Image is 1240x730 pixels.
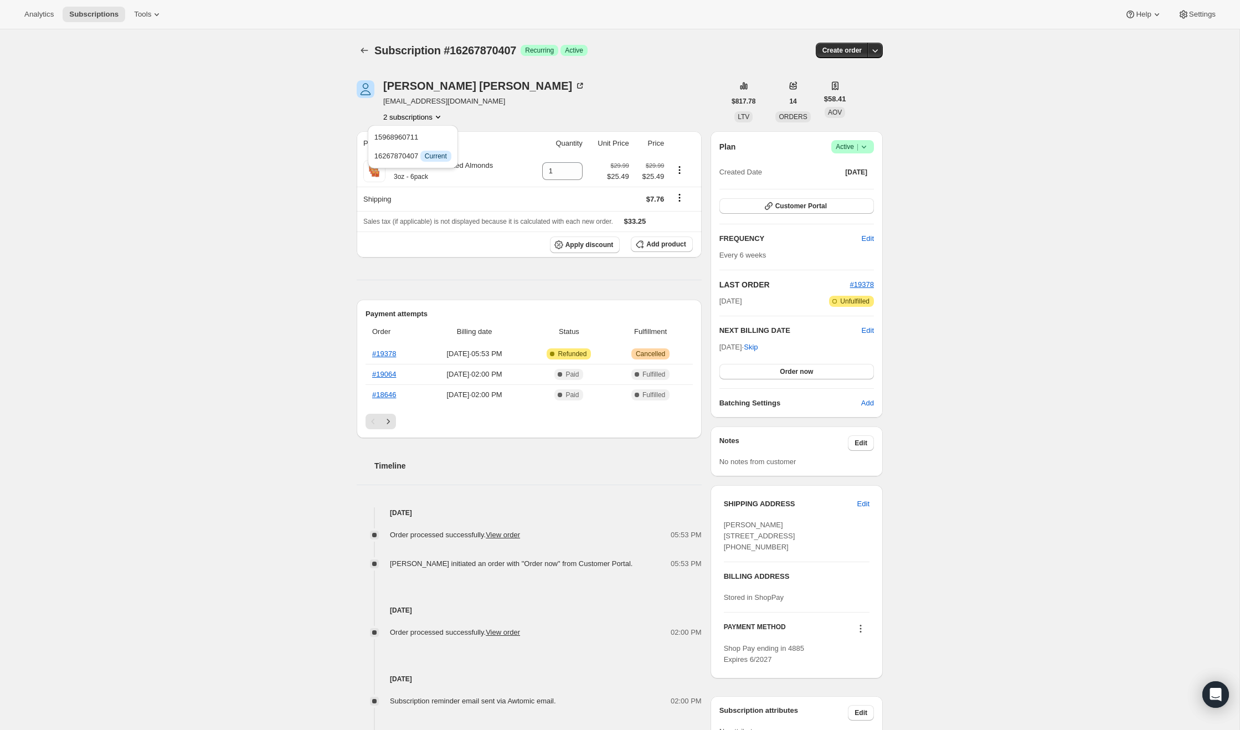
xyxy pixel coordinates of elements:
[848,705,874,721] button: Edit
[671,192,688,204] button: Shipping actions
[850,280,874,289] a: #19378
[671,696,702,707] span: 02:00 PM
[374,460,702,471] h2: Timeline
[719,296,742,307] span: [DATE]
[372,390,396,399] a: #18646
[646,195,665,203] span: $7.76
[719,279,850,290] h2: LAST ORDER
[380,414,396,429] button: Next
[737,338,764,356] button: Skip
[371,128,455,146] button: 15968960711
[671,164,688,176] button: Product actions
[719,398,861,409] h6: Batching Settings
[1171,7,1222,22] button: Settings
[724,593,784,602] span: Stored in ShopPay
[719,233,862,244] h2: FREQUENCY
[374,44,516,56] span: Subscription #16267870407
[671,627,702,638] span: 02:00 PM
[550,237,620,253] button: Apply discount
[642,370,665,379] span: Fulfilled
[636,171,665,182] span: $25.49
[855,708,867,717] span: Edit
[719,167,762,178] span: Created Date
[357,80,374,98] span: Sarah Mata Gabor
[855,394,881,412] button: Add
[1118,7,1169,22] button: Help
[390,628,520,636] span: Order processed successfully.
[724,571,869,582] h3: BILLING ADDRESS
[857,498,869,510] span: Edit
[719,435,848,451] h3: Notes
[857,142,858,151] span: |
[642,390,665,399] span: Fulfilled
[822,46,862,55] span: Create order
[374,152,451,160] span: 16267870407
[862,325,874,336] button: Edit
[426,369,523,380] span: [DATE] · 02:00 PM
[366,414,693,429] nav: Pagination
[372,370,396,378] a: #19064
[383,111,444,122] button: Product actions
[646,240,686,249] span: Add product
[850,279,874,290] button: #19378
[390,697,556,705] span: Subscription reminder email sent via Awtomic email.
[371,147,455,165] button: 16267870407 InfoCurrent
[565,240,614,249] span: Apply discount
[855,230,881,248] button: Edit
[845,168,867,177] span: [DATE]
[390,531,520,539] span: Order processed successfully.
[383,96,585,107] span: [EMAIL_ADDRESS][DOMAIN_NAME]
[719,457,796,466] span: No notes from customer
[426,326,523,337] span: Billing date
[862,233,874,244] span: Edit
[719,141,736,152] h2: Plan
[372,349,396,358] a: #19378
[558,349,586,358] span: Refunded
[838,164,874,180] button: [DATE]
[363,218,613,225] span: Sales tax (if applicable) is not displayed because it is calculated with each new order.
[855,439,867,448] span: Edit
[357,131,528,156] th: Product
[719,251,766,259] span: Every 6 weeks
[426,389,523,400] span: [DATE] · 02:00 PM
[851,495,876,513] button: Edit
[646,162,664,169] small: $29.99
[671,558,702,569] span: 05:53 PM
[426,348,523,359] span: [DATE] · 05:53 PM
[671,529,702,541] span: 05:53 PM
[724,644,804,664] span: Shop Pay ending in 4885 Expires 6/2027
[861,398,874,409] span: Add
[611,162,629,169] small: $29.99
[724,498,857,510] h3: SHIPPING ADDRESS
[719,343,758,351] span: [DATE] ·
[134,10,151,19] span: Tools
[374,133,419,141] span: 15968960711
[525,46,554,55] span: Recurring
[779,113,807,121] span: ORDERS
[390,559,632,568] span: [PERSON_NAME] initiated an order with "Order now" from Customer Portal.
[529,326,608,337] span: Status
[383,80,585,91] div: [PERSON_NAME] [PERSON_NAME]
[425,152,447,161] span: Current
[586,131,632,156] th: Unit Price
[848,435,874,451] button: Edit
[366,309,693,320] h2: Payment attempts
[357,507,702,518] h4: [DATE]
[565,390,579,399] span: Paid
[357,187,528,211] th: Shipping
[528,131,586,156] th: Quantity
[357,674,702,685] h4: [DATE]
[828,109,842,116] span: AOV
[357,43,372,58] button: Subscriptions
[127,7,169,22] button: Tools
[357,605,702,616] h4: [DATE]
[366,320,423,344] th: Order
[719,198,874,214] button: Customer Portal
[486,531,520,539] a: View order
[631,237,692,252] button: Add product
[607,171,629,182] span: $25.49
[816,43,868,58] button: Create order
[69,10,119,19] span: Subscriptions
